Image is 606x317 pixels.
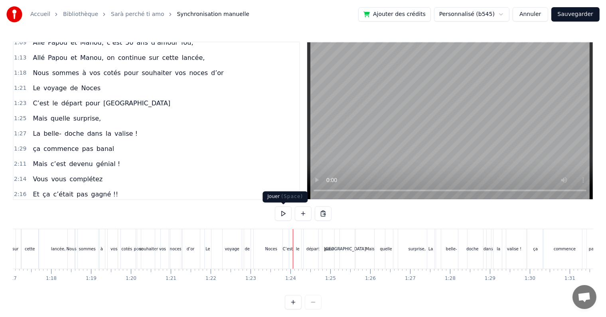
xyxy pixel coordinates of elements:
div: Mais [365,246,375,252]
button: Sauvegarder [551,7,600,22]
div: 1:26 [365,275,376,282]
div: dans [484,246,493,252]
div: 1:20 [126,275,136,282]
span: Mais [32,114,48,123]
span: on [106,53,116,62]
div: [GEOGRAPHIC_DATA] [324,246,366,252]
span: Vous [32,174,49,184]
nav: breadcrumb [30,10,249,18]
span: Manou, [79,38,105,47]
span: c’est [50,159,67,168]
span: noces [188,68,209,77]
span: Papou [47,53,68,62]
div: doche [466,246,478,252]
div: 1:27 [405,275,416,282]
span: 2:11 [14,160,26,168]
div: de [245,246,250,252]
span: doche [64,129,85,138]
span: ( Space ) [281,194,303,199]
span: et [70,53,78,62]
div: pour [134,246,143,252]
span: le [51,99,59,108]
span: Et [32,190,40,199]
div: cotés [121,246,132,252]
div: 1:23 [245,275,256,282]
span: cette [161,53,179,62]
span: gagné !! [90,190,119,199]
span: commence [43,144,79,153]
span: surprise, [73,114,102,123]
div: sur [12,246,19,252]
div: pas [589,246,596,252]
div: le [296,246,300,252]
div: vos [159,246,166,252]
span: vous [50,174,67,184]
div: vos [111,246,117,252]
div: la [497,246,500,252]
span: pour [85,99,101,108]
span: vos [89,68,101,77]
span: lancée, [181,53,205,62]
div: Nous [67,246,77,252]
span: banal [96,144,115,153]
div: belle- [446,246,457,252]
div: 1:25 [325,275,336,282]
span: vos [174,68,187,77]
div: cette [25,246,35,252]
div: souhaiter [139,246,158,252]
a: Bibliothèque [63,10,98,18]
span: 1:23 [14,99,26,107]
div: C’est [283,246,293,252]
div: commence [554,246,576,252]
span: Allé [32,53,45,62]
span: Allé [32,38,45,47]
span: pas [76,190,89,199]
span: pas [81,144,94,153]
div: Jouer [263,191,308,202]
span: Nous [32,68,49,77]
div: d’or [187,246,195,252]
div: lancée, [51,246,65,252]
div: ça [533,246,538,252]
span: 2:14 [14,175,26,183]
span: Papou [47,38,68,47]
div: 1:31 [565,275,575,282]
span: Synchronisation manuelle [177,10,250,18]
span: 1:29 [14,145,26,153]
span: devenu [68,159,94,168]
span: cotés [103,68,122,77]
span: 50 [124,38,134,47]
span: 1:09 [14,39,26,47]
div: 1:28 [445,275,456,282]
span: 1:25 [14,115,26,123]
span: 1:21 [14,84,26,92]
div: sommes [79,246,96,252]
span: à [81,68,87,77]
div: départ [306,246,320,252]
div: La [428,246,433,252]
div: 1:30 [525,275,535,282]
div: 1:17 [6,275,17,282]
div: 1:18 [46,275,57,282]
span: continue [117,53,147,62]
span: et [70,38,78,47]
div: valise ! [507,246,521,252]
a: Accueil [30,10,50,18]
span: Mais [32,159,48,168]
button: Ajouter des crédits [358,7,431,22]
span: 2:16 [14,190,26,198]
div: voyage [225,246,240,252]
div: à [101,246,103,252]
span: complétez [69,174,103,184]
span: pour [123,68,140,77]
span: Le [32,83,41,93]
div: 1:19 [86,275,97,282]
span: fou, [180,38,194,47]
span: de [69,83,79,93]
span: C’est [32,99,50,108]
div: 1:22 [205,275,216,282]
div: 1:21 [166,275,176,282]
div: quelle [380,246,392,252]
span: souhaiter [141,68,172,77]
span: sur [148,53,160,62]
